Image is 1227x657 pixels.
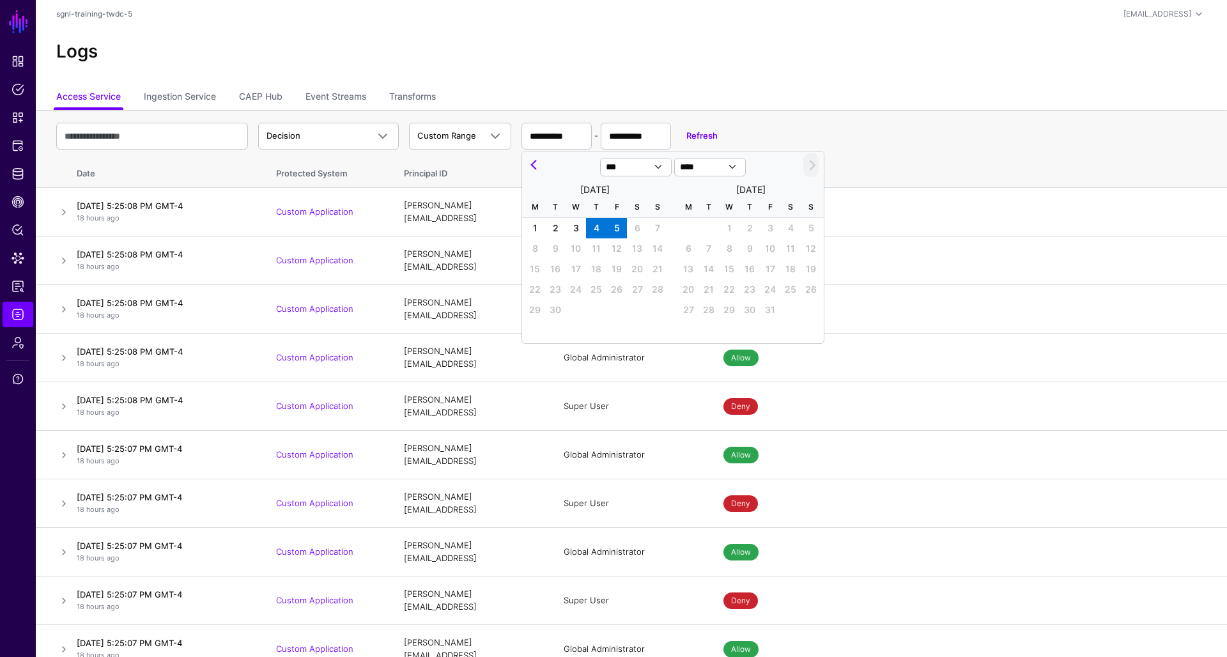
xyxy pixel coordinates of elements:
[12,111,24,124] span: Snippets
[276,644,353,654] a: Custom Application
[276,206,353,217] a: Custom Application
[3,274,33,299] a: Reports
[711,155,1227,188] th: Access Decision
[404,539,538,564] div: [PERSON_NAME][EMAIL_ADDRESS]
[77,213,251,224] p: 18 hours ago
[647,197,668,217] div: S
[527,153,543,177] button: Previous month
[12,308,24,321] span: Logs
[276,546,353,557] a: Custom Application
[266,130,300,141] span: Decision
[404,491,538,516] div: [PERSON_NAME][EMAIL_ADDRESS]
[77,589,251,600] h4: [DATE] 5:25:07 PM GMT-4
[276,255,353,265] a: Custom Application
[698,197,719,217] div: T
[276,498,353,508] a: Custom Application
[564,400,698,413] div: Super User
[391,155,551,188] th: Principal ID
[77,601,251,612] p: 18 hours ago
[3,245,33,271] a: Data Lens
[525,197,545,217] div: M
[77,310,251,321] p: 18 hours ago
[77,637,251,649] h4: [DATE] 5:25:07 PM GMT-4
[760,197,780,217] div: F
[719,197,739,217] div: W
[525,218,545,238] span: 1
[239,86,282,110] a: CAEP Hub
[77,407,251,418] p: 18 hours ago
[3,77,33,102] a: Policies
[77,261,251,272] p: 18 hours ago
[77,443,251,454] h4: [DATE] 5:25:07 PM GMT-4
[305,86,366,110] a: Event Streams
[3,189,33,215] a: CAEP Hub
[564,449,698,461] div: Global Administrator
[77,359,251,369] p: 18 hours ago
[606,197,627,217] div: F
[586,197,606,217] div: T
[12,55,24,68] span: Dashboard
[545,218,566,238] span: 2
[417,130,476,141] span: Custom Range
[566,218,586,238] span: 3
[12,373,24,385] span: Support
[3,105,33,130] a: Snippets
[674,158,746,177] select: Select year
[627,197,647,217] div: S
[3,302,33,327] a: Logs
[586,218,606,238] span: 4
[77,200,251,212] h4: [DATE] 5:25:08 PM GMT-4
[606,218,627,238] span: 5
[564,594,698,607] div: Super User
[404,297,538,321] div: [PERSON_NAME][EMAIL_ADDRESS]
[77,297,251,309] h4: [DATE] 5:25:08 PM GMT-4
[404,345,538,370] div: [PERSON_NAME][EMAIL_ADDRESS]
[723,350,759,366] span: Allow
[12,196,24,208] span: CAEP Hub
[77,553,251,564] p: 18 hours ago
[12,336,24,349] span: Admin
[77,346,251,357] h4: [DATE] 5:25:08 PM GMT-4
[276,304,353,314] a: Custom Application
[404,248,538,273] div: [PERSON_NAME][EMAIL_ADDRESS]
[564,497,698,510] div: Super User
[723,398,758,415] span: Deny
[144,86,216,110] a: Ingestion Service
[56,9,132,19] a: sgnl-training-twdc-5
[8,8,29,36] a: SGNL
[606,218,627,238] div: Friday, September 5, 2025
[56,41,1207,63] h2: Logs
[404,442,538,467] div: [PERSON_NAME][EMAIL_ADDRESS]
[566,218,586,238] div: Wednesday, September 3, 2025
[723,495,758,512] span: Deny
[600,158,672,177] select: Select month
[12,252,24,265] span: Data Lens
[77,504,251,515] p: 18 hours ago
[77,491,251,503] h4: [DATE] 5:25:07 PM GMT-4
[263,155,391,188] th: Protected System
[3,49,33,74] a: Dashboard
[12,139,24,152] span: Protected Systems
[592,130,601,143] div: -
[723,447,759,463] span: Allow
[12,83,24,96] span: Policies
[545,218,566,238] div: Tuesday, September 2, 2025
[780,197,801,217] div: S
[566,197,586,217] div: W
[276,401,353,411] a: Custom Application
[3,161,33,187] a: Identity Data Fabric
[3,217,33,243] a: Policy Lens
[72,155,263,188] th: Date
[564,643,698,656] div: Global Administrator
[801,197,821,217] div: S
[276,352,353,362] a: Custom Application
[1123,8,1191,20] div: [EMAIL_ADDRESS]
[525,218,545,238] div: Monday, September 1, 2025
[389,86,436,110] a: Transforms
[77,394,251,406] h4: [DATE] 5:25:08 PM GMT-4
[739,197,760,217] div: T
[686,130,718,141] a: Refresh
[276,595,353,605] a: Custom Application
[12,167,24,180] span: Identity Data Fabric
[404,199,538,224] div: [PERSON_NAME][EMAIL_ADDRESS]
